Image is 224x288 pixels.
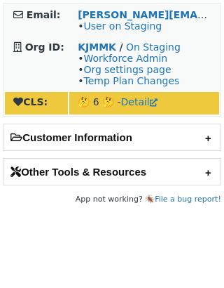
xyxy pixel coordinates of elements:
[3,159,220,185] h2: Other Tools & Resources
[78,41,116,53] a: KJMMK
[27,9,61,20] strong: Email:
[69,92,219,114] td: 🤔 6 🤔 -
[78,20,162,32] span: •
[119,41,122,53] strong: /
[83,64,171,75] a: Org settings page
[83,53,167,64] a: Workforce Admin
[13,96,48,107] strong: CLS:
[78,53,179,86] span: • • •
[155,195,221,204] a: File a bug report!
[126,41,181,53] a: On Staging
[121,96,157,107] a: Detail
[83,75,179,86] a: Temp Plan Changes
[3,124,220,150] h2: Customer Information
[3,192,221,207] footer: App not working? 🪳
[25,41,64,53] strong: Org ID:
[83,20,162,32] a: User on Staging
